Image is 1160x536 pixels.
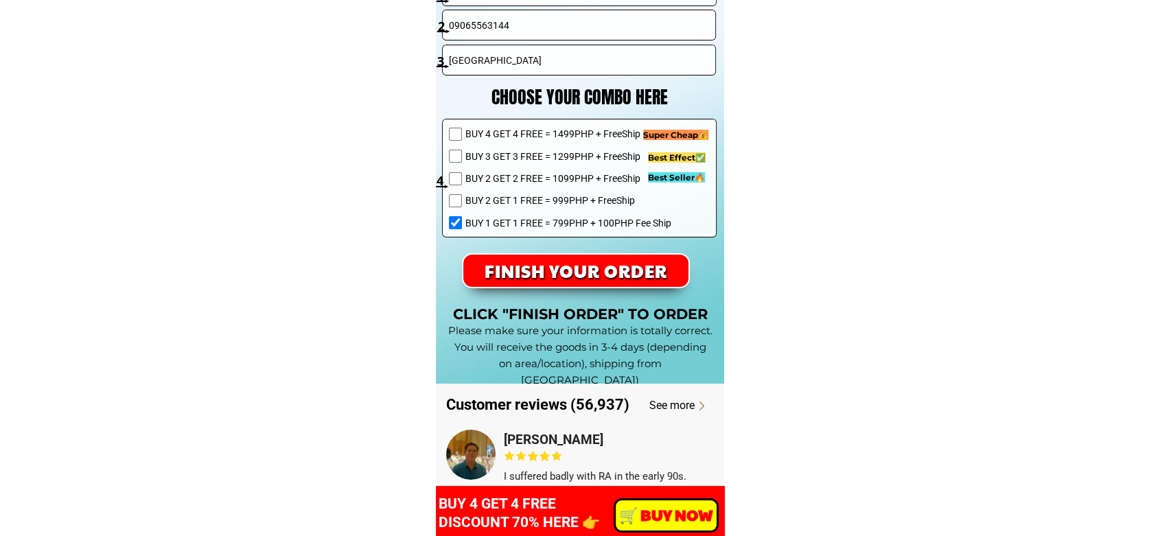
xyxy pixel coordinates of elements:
[436,303,724,326] h3: CLICK "FINISH ORDER" TO ORDER
[437,171,451,191] h3: 4
[458,83,701,112] h3: CHOOSE YOUR COMBO HERE
[599,397,695,415] div: See more
[439,495,647,533] h3: BUY 4 GET 4 FREE DISCOUNT 70% HERE 👉
[648,152,706,163] span: Best Effect✅
[465,193,671,208] span: BUY 2 GET 1 FREE = 999PHP + FreeShip
[465,126,671,141] span: BUY 4 GET 4 FREE = 1499PHP + FreeShip
[465,149,671,164] span: BUY 3 GET 3 FREE = 1299PHP + FreeShip
[616,500,716,531] p: ️🛒 BUY NOW
[643,130,708,140] span: Super Cheap💰
[437,51,452,71] h3: 3
[504,430,636,450] h3: [PERSON_NAME]
[445,10,713,40] input: Phone Number* (+63/09)
[463,255,688,287] p: FINISH YOUR ORDER
[447,323,713,388] h3: Please make sure your information is totally correct. You will receive the goods in 3-4 days (dep...
[465,215,671,231] span: BUY 1 GET 1 FREE = 799PHP + 100PHP Fee Ship
[446,393,640,417] h3: Customer reviews (56,937)
[438,16,452,36] h3: 2
[648,172,705,183] span: Best Seller🔥
[445,45,713,75] input: Full Address* ( Province - City - Barangay )
[465,171,671,186] span: BUY 2 GET 2 FREE = 1099PHP + FreeShip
